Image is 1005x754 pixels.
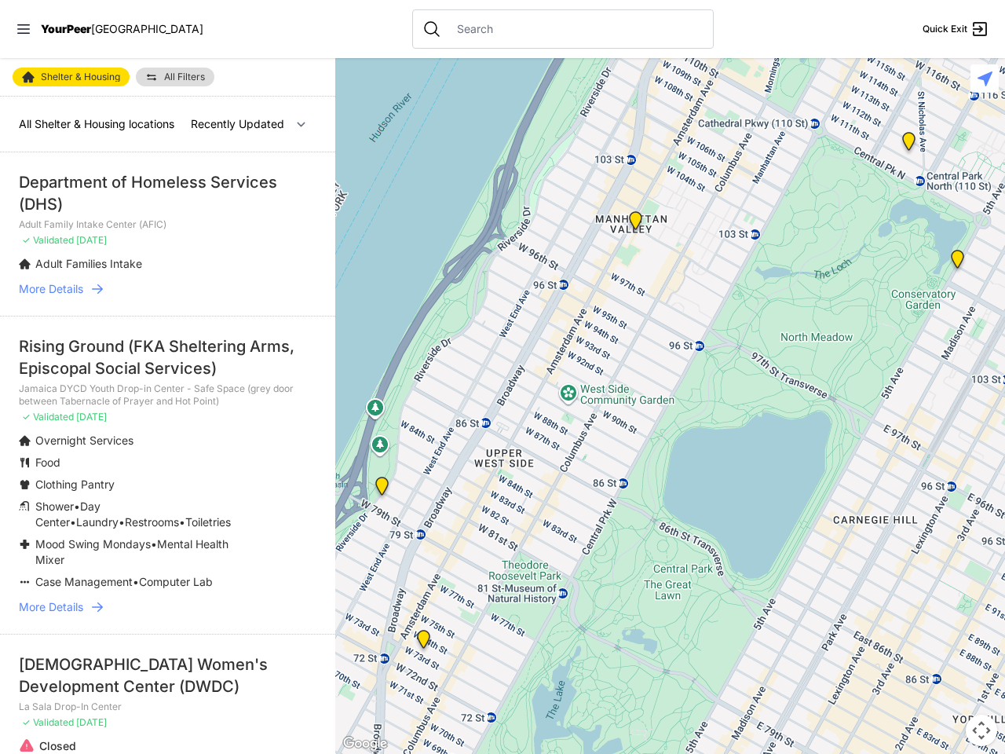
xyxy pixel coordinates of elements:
input: Search [448,21,703,37]
div: Trinity Lutheran Church [626,211,645,236]
a: YourPeer[GEOGRAPHIC_DATA] [41,24,203,34]
span: Laundry [76,515,119,529]
span: Adult Families Intake [35,257,142,270]
span: All Filters [164,72,205,82]
a: Quick Exit [923,20,989,38]
span: More Details [19,599,83,615]
span: Case Management [35,575,133,588]
p: La Sala Drop-In Center [19,701,316,713]
span: • [179,515,185,529]
div: Rising Ground (FKA Sheltering Arms, Episcopal Social Services) [19,335,316,379]
span: ✓ Validated [22,234,74,246]
span: More Details [19,281,83,297]
span: • [70,515,76,529]
span: ✓ Validated [22,411,74,423]
button: Map camera controls [966,715,997,746]
span: YourPeer [41,22,91,35]
span: Food [35,456,60,469]
span: [DATE] [76,411,107,423]
span: • [119,515,125,529]
span: Mood Swing Mondays [35,537,151,551]
p: Closed [39,738,280,754]
span: Restrooms [125,515,179,529]
span: Overnight Services [35,434,133,447]
p: Adult Family Intake Center (AFIC) [19,218,316,231]
span: Quick Exit [923,23,967,35]
div: Hamilton Senior Center [414,630,433,655]
span: • [151,537,157,551]
span: • [74,500,80,513]
a: Shelter & Housing [13,68,130,86]
span: Toiletries [185,515,231,529]
span: [DATE] [76,716,107,728]
span: Clothing Pantry [35,478,115,491]
span: ✓ Validated [22,716,74,728]
span: Shower [35,500,74,513]
span: Computer Lab [139,575,213,588]
img: Google [339,734,391,754]
div: 820 MRT Residential Chemical Dependence Treatment Program [899,132,919,157]
div: Department of Homeless Services (DHS) [19,171,316,215]
a: More Details [19,281,316,297]
div: Administrative Office, No Walk-Ins [372,477,392,502]
a: Open this area in Google Maps (opens a new window) [339,734,391,754]
span: • [133,575,139,588]
span: All Shelter & Housing locations [19,117,174,130]
div: [DEMOGRAPHIC_DATA] Women's Development Center (DWDC) [19,653,316,697]
p: Jamaica DYCD Youth Drop-in Center - Safe Space (grey door between Tabernacle of Prayer and Hot Po... [19,382,316,408]
span: [DATE] [76,234,107,246]
a: All Filters [136,68,214,86]
span: [GEOGRAPHIC_DATA] [91,22,203,35]
span: Shelter & Housing [41,72,120,82]
a: More Details [19,599,316,615]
